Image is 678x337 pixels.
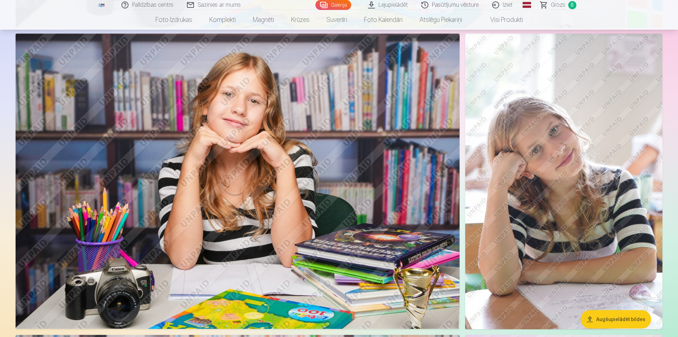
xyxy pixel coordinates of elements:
[244,10,283,30] a: Magnēti
[147,10,201,30] a: Foto izdrukas
[551,1,565,9] span: Grozs
[581,310,651,329] button: Augšupielādēt bildes
[471,10,531,30] a: Visi produkti
[355,10,411,30] a: Foto kalendāri
[318,10,355,30] a: Suvenīri
[568,1,576,9] span: 0
[411,10,471,30] a: Atslēgu piekariņi
[201,10,244,30] a: Komplekti
[98,3,106,7] img: /fa1
[283,10,318,30] a: Krūzes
